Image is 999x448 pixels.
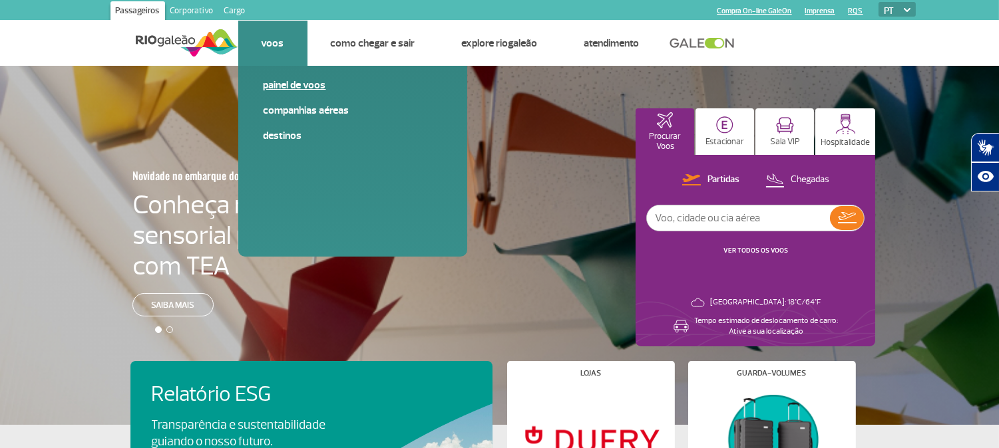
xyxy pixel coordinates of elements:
a: Como chegar e sair [331,37,415,50]
input: Voo, cidade ou cia aérea [647,205,830,231]
button: Hospitalidade [815,108,875,155]
p: [GEOGRAPHIC_DATA]: 18°C/64°F [710,297,821,308]
button: Abrir recursos assistivos. [971,162,999,191]
button: Partidas [678,171,743,189]
p: Sala VIP [770,137,800,147]
h4: Relatório ESG [152,382,363,407]
a: RQS [849,7,863,15]
button: Estacionar [696,108,754,155]
a: Passageiros [110,1,165,23]
img: airplaneHomeActive.svg [657,112,673,128]
button: VER TODOS OS VOOS [719,245,792,256]
button: Sala VIP [755,108,814,155]
img: hospitality.svg [835,114,856,134]
p: Chegadas [791,173,829,186]
a: Voos [262,37,284,50]
a: Saiba mais [132,293,214,316]
h4: Lojas [580,370,601,377]
h4: Guarda-volumes [737,370,807,377]
a: Corporativo [165,1,219,23]
button: Chegadas [761,171,833,189]
h3: Novidade no embarque doméstico [132,162,355,189]
p: Partidas [707,173,739,186]
a: Painel de voos [264,78,442,92]
a: Companhias Aéreas [264,103,442,118]
img: vipRoom.svg [776,117,794,134]
button: Abrir tradutor de língua de sinais. [971,133,999,162]
img: carParkingHome.svg [716,116,733,134]
a: Atendimento [584,37,640,50]
a: Cargo [219,1,251,23]
p: Procurar Voos [642,132,688,152]
h4: Conheça nossa sala sensorial para passageiros com TEA [132,189,420,281]
a: Compra On-line GaleOn [717,7,792,15]
a: Destinos [264,128,442,143]
button: Procurar Voos [636,108,694,155]
a: Imprensa [805,7,835,15]
p: Hospitalidade [821,138,870,148]
p: Tempo estimado de deslocamento de carro: Ative a sua localização [694,316,838,337]
a: VER TODOS OS VOOS [723,246,788,255]
a: Explore RIOgaleão [462,37,538,50]
div: Plugin de acessibilidade da Hand Talk. [971,133,999,191]
p: Estacionar [705,137,744,147]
